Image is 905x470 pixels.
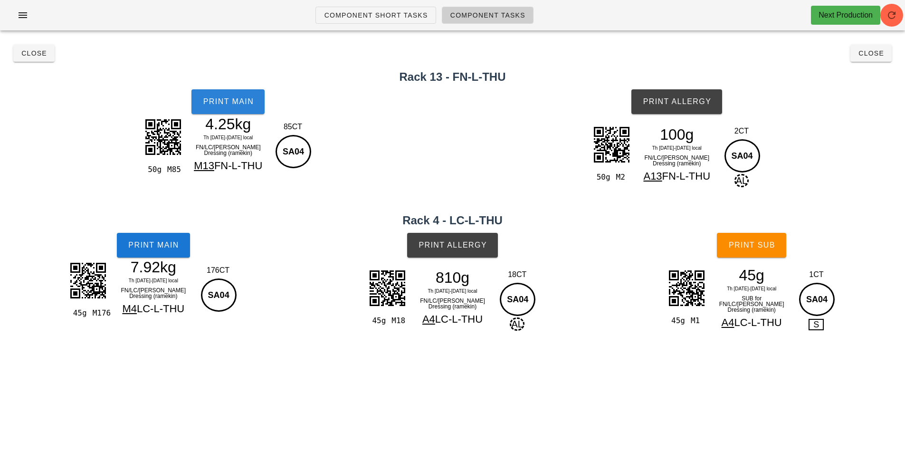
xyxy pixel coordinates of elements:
[273,121,313,133] div: 85CT
[388,315,407,327] div: M18
[122,303,137,315] span: M4
[411,270,494,285] div: 810g
[64,257,112,304] img: UfvGsXOImiw5AYcQUHqkmTlNkZzsQZplCOl7Ti8aoxAVJFUhpG+oa5J4NYZYX8uUFUJeEVDVsvWkHkIGEKKS4PQWtXeREbtzT...
[201,278,237,312] div: SA04
[687,315,706,327] div: M1
[510,317,524,331] span: AL
[497,269,537,280] div: 18CT
[500,283,535,316] div: SA04
[202,97,254,106] span: Print Main
[13,45,55,62] button: Close
[652,145,702,151] span: Th [DATE]-[DATE] local
[137,303,184,315] span: LC-L-THU
[21,49,47,57] span: Close
[191,89,265,114] button: Print Main
[144,163,163,176] div: 50g
[199,265,238,276] div: 176CT
[407,233,498,258] button: Print Allergy
[850,45,892,62] button: Close
[636,153,718,168] div: FN/LC/[PERSON_NAME] Dressing (ramekin)
[636,127,718,142] div: 100g
[592,171,612,183] div: 50g
[724,139,760,173] div: SA04
[631,89,722,114] button: Print Allergy
[450,11,525,19] span: Component Tasks
[69,307,88,319] div: 45g
[129,278,178,283] span: Th [DATE]-[DATE] local
[809,319,824,330] span: S
[642,97,711,106] span: Print Allergy
[89,307,108,319] div: M176
[422,313,435,325] span: A4
[214,160,262,172] span: FN-L-THU
[588,121,635,168] img: AGwSEE+1fomwwAAAABJRU5ErkJggg==
[728,241,775,249] span: Print Sub
[442,7,533,24] a: Component Tasks
[6,212,899,229] h2: Rack 4 - LC-L-THU
[324,11,428,19] span: Component Short Tasks
[643,170,662,182] span: A13
[276,135,311,168] div: SA04
[734,317,782,328] span: LC-L-THU
[117,233,190,258] button: Print Main
[203,135,253,140] span: Th [DATE]-[DATE] local
[187,143,269,158] div: FN/LC/[PERSON_NAME] Dressing (ramekin)
[717,233,786,258] button: Print Sub
[194,160,214,172] span: M13
[6,68,899,86] h2: Rack 13 - FN-L-THU
[710,268,793,282] div: 45g
[663,264,710,312] img: Q4j6UKLrZKgkQ6I6kJJydbxkmRBAo1ogVRmpik7wFP13U2DKVyXuY1cnhChCPrHJ1EYSCCNFXXUkE0mZtteEBEyZkIZJXc0Kd...
[662,170,710,182] span: FN-L-THU
[858,49,884,57] span: Close
[418,241,487,249] span: Print Allergy
[722,317,734,328] span: A4
[722,125,762,137] div: 2CT
[819,10,873,21] div: Next Production
[667,315,687,327] div: 45g
[734,174,749,187] span: AL
[139,113,187,161] img: AMpSyysGMTQRz2JjwbQURSSQiLS17eQzuCkI6OdGIkBU3BOavtjSBPBkiNugzXEeT1P9FUj1ftiZMOFXUyraLNi493VtcxTqq...
[187,117,269,131] div: 4.25kg
[727,286,776,291] span: Th [DATE]-[DATE] local
[612,171,632,183] div: M2
[363,264,411,312] img: JOeqkji+h4QQQKk66zs9JIQMIISQQN6pnGYMYEAmsgxOnLJCCOL6r9FpyQohmwgR3Wz7fyKkR6n7CZEakpjEz9bXXvVA9emEX...
[315,7,436,24] a: Component Short Tasks
[128,241,179,249] span: Print Main
[112,286,195,301] div: FN/LC/[PERSON_NAME] Dressing (ramekin)
[163,163,183,176] div: M85
[428,288,477,294] span: Th [DATE]-[DATE] local
[799,283,835,316] div: SA04
[112,260,195,274] div: 7.92kg
[368,315,388,327] div: 45g
[797,269,836,280] div: 1CT
[411,296,494,311] div: FN/LC/[PERSON_NAME] Dressing (ramekin)
[710,294,793,315] div: SUB for FN/LC/[PERSON_NAME] Dressing (ramekin)
[435,313,483,325] span: LC-L-THU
